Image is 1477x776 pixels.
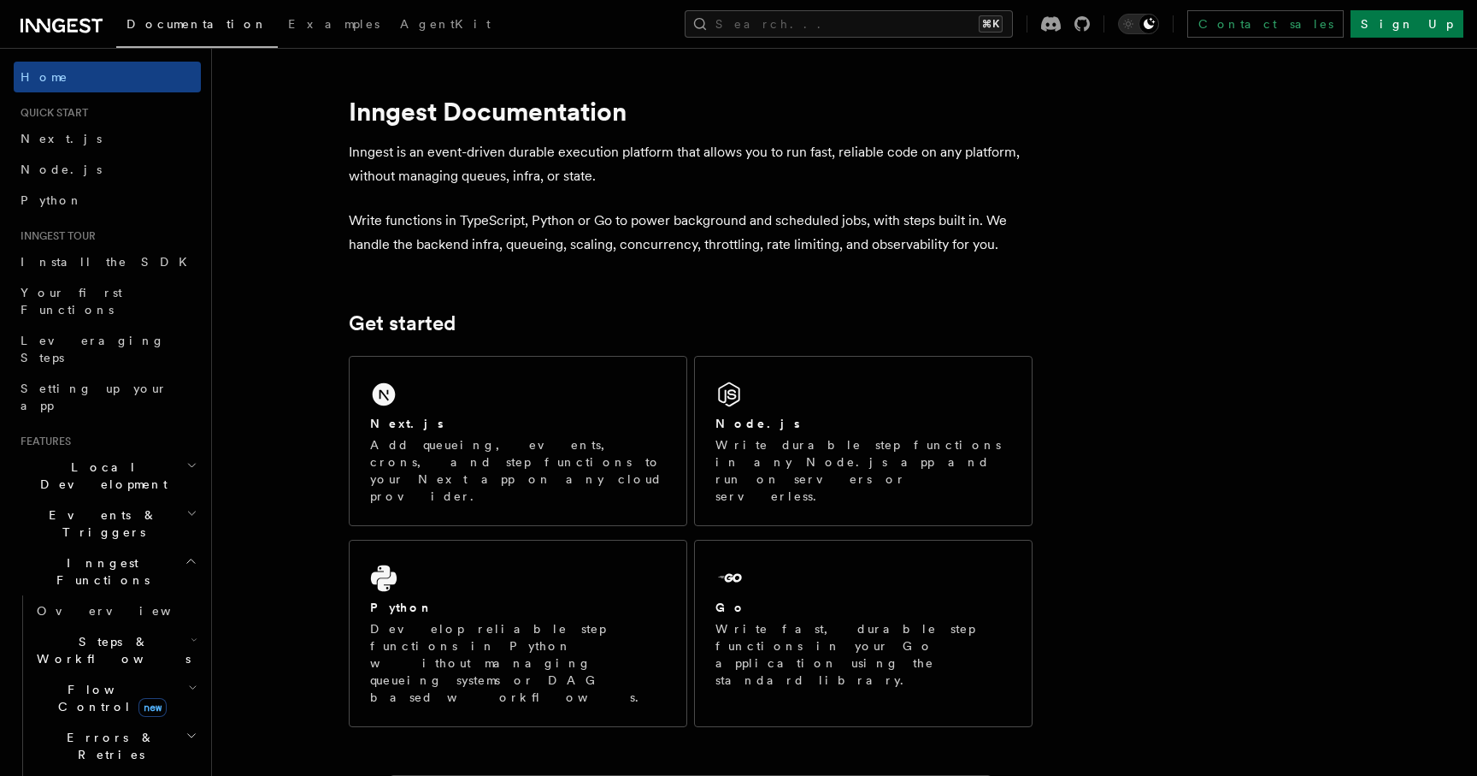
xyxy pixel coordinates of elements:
[694,540,1033,727] a: GoWrite fast, durable step functions in your Go application using the standard library.
[30,674,201,722] button: Flow Controlnew
[14,554,185,589] span: Inngest Functions
[400,17,491,31] span: AgentKit
[30,626,201,674] button: Steps & Workflows
[30,722,201,770] button: Errors & Retries
[14,325,201,373] a: Leveraging Steps
[349,96,1033,127] h1: Inngest Documentation
[21,68,68,86] span: Home
[14,548,201,595] button: Inngest Functions
[349,540,687,727] a: PythonDevelop reliable step functions in Python without managing queueing systems or DAG based wo...
[37,604,213,618] span: Overview
[21,334,165,364] span: Leveraging Steps
[979,15,1003,33] kbd: ⌘K
[14,435,71,448] span: Features
[14,62,201,92] a: Home
[349,356,687,526] a: Next.jsAdd queueing, events, crons, and step functions to your Next app on any cloud provider.
[14,246,201,277] a: Install the SDK
[288,17,380,31] span: Examples
[370,436,666,505] p: Add queueing, events, crons, and step functions to your Next app on any cloud provider.
[116,5,278,48] a: Documentation
[14,373,201,421] a: Setting up your app
[138,698,167,717] span: new
[370,599,433,616] h2: Python
[14,452,201,500] button: Local Development
[14,459,186,493] span: Local Development
[127,17,268,31] span: Documentation
[370,415,444,432] h2: Next.js
[14,106,88,120] span: Quick start
[21,132,102,145] span: Next.js
[349,209,1033,257] p: Write functions in TypeScript, Python or Go to power background and scheduled jobs, with steps bu...
[715,620,1011,689] p: Write fast, durable step functions in your Go application using the standard library.
[30,633,191,667] span: Steps & Workflows
[14,154,201,185] a: Node.js
[21,163,102,176] span: Node.js
[14,500,201,548] button: Events & Triggers
[14,185,201,216] a: Python
[21,255,197,269] span: Install the SDK
[370,620,666,706] p: Develop reliable step functions in Python without managing queueing systems or DAG based workflows.
[14,277,201,325] a: Your first Functions
[14,506,186,541] span: Events & Triggers
[21,193,83,207] span: Python
[694,356,1033,526] a: Node.jsWrite durable step functions in any Node.js app and run on servers or serverless.
[21,382,168,412] span: Setting up your app
[1118,14,1159,34] button: Toggle dark mode
[1350,10,1463,38] a: Sign Up
[715,599,746,616] h2: Go
[715,436,1011,505] p: Write durable step functions in any Node.js app and run on servers or serverless.
[21,286,122,317] span: Your first Functions
[349,311,456,335] a: Get started
[685,10,1013,38] button: Search...⌘K
[278,5,390,46] a: Examples
[715,415,800,432] h2: Node.js
[390,5,501,46] a: AgentKit
[30,729,185,763] span: Errors & Retries
[14,123,201,154] a: Next.js
[14,229,96,243] span: Inngest tour
[30,681,188,715] span: Flow Control
[1187,10,1344,38] a: Contact sales
[349,140,1033,188] p: Inngest is an event-driven durable execution platform that allows you to run fast, reliable code ...
[30,595,201,626] a: Overview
